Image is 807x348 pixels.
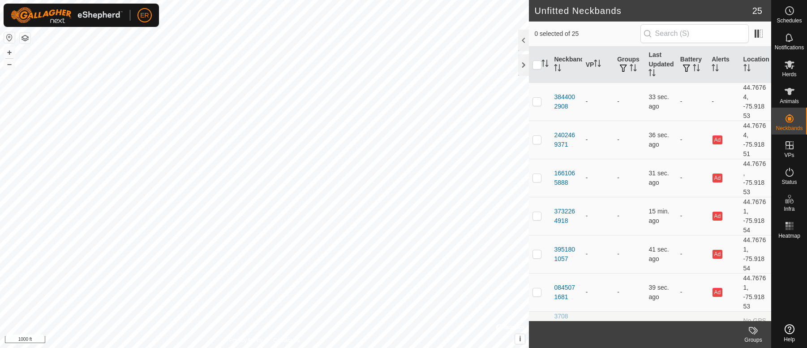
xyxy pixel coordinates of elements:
[713,135,722,144] button: Ad
[777,18,802,23] span: Schedules
[677,159,708,197] td: -
[645,47,676,83] th: Last Updated
[677,121,708,159] td: -
[752,4,762,17] span: 25
[140,11,149,20] span: ER
[648,170,669,186] span: Aug 16, 2025, 7:20 AM
[554,169,578,187] div: 1661065888
[614,83,645,121] td: -
[776,126,803,131] span: Neckbands
[713,174,722,183] button: Ad
[515,334,525,344] button: i
[780,99,799,104] span: Animals
[648,208,669,224] span: Aug 16, 2025, 7:05 AM
[11,7,123,23] img: Gallagher Logo
[554,312,569,340] div: 3708906803
[554,65,561,73] p-sorticon: Activate to sort
[614,273,645,311] td: -
[712,65,719,73] p-sorticon: Activate to sort
[550,47,582,83] th: Neckband
[594,61,601,68] p-sorticon: Activate to sort
[677,235,708,273] td: -
[708,47,739,83] th: Alerts
[614,47,645,83] th: Groups
[677,83,708,121] td: -
[582,47,614,83] th: VP
[554,92,578,111] div: 3844002908
[534,29,640,39] span: 0 selected of 25
[740,47,771,83] th: Location
[554,207,578,226] div: 3732264918
[534,5,752,16] h2: Unfitted Neckbands
[782,72,796,77] span: Herds
[740,235,771,273] td: 44.76761, -75.91854
[677,47,708,83] th: Battery
[740,197,771,235] td: 44.76761, -75.91854
[614,235,645,273] td: -
[778,233,800,239] span: Heatmap
[740,311,771,340] td: No GPS Fix
[541,61,549,68] p-sorticon: Activate to sort
[614,311,645,340] td: -
[4,32,15,43] button: Reset Map
[229,336,263,344] a: Privacy Policy
[708,83,739,121] td: -
[586,212,588,219] app-display-virtual-paddock-transition: -
[693,65,700,73] p-sorticon: Activate to sort
[713,212,722,221] button: Ad
[640,24,749,43] input: Search (S)
[740,83,771,121] td: 44.76764, -75.91853
[740,159,771,197] td: 44.7676, -75.91853
[677,311,708,340] td: -
[708,311,739,340] td: -
[784,152,794,158] span: VPs
[775,45,804,50] span: Notifications
[648,93,669,110] span: Aug 16, 2025, 7:20 AM
[586,174,588,181] app-display-virtual-paddock-transition: -
[648,70,656,78] p-sorticon: Activate to sort
[586,98,588,105] app-display-virtual-paddock-transition: -
[772,321,807,346] a: Help
[740,273,771,311] td: 44.76761, -75.91853
[586,288,588,296] app-display-virtual-paddock-transition: -
[586,136,588,143] app-display-virtual-paddock-transition: -
[713,288,722,297] button: Ad
[677,273,708,311] td: -
[614,197,645,235] td: -
[273,336,300,344] a: Contact Us
[586,250,588,257] app-display-virtual-paddock-transition: -
[784,337,795,342] span: Help
[614,159,645,197] td: -
[743,65,751,73] p-sorticon: Activate to sort
[554,245,578,264] div: 3951801057
[781,179,797,185] span: Status
[677,197,708,235] td: -
[784,206,794,212] span: Infra
[648,131,669,148] span: Aug 16, 2025, 7:20 AM
[648,284,669,300] span: Aug 16, 2025, 7:20 AM
[648,246,669,262] span: Aug 16, 2025, 7:20 AM
[4,59,15,70] button: –
[740,121,771,159] td: 44.76764, -75.91851
[4,47,15,58] button: +
[554,130,578,149] div: 2402469371
[630,65,637,73] p-sorticon: Activate to sort
[20,33,30,43] button: Map Layers
[614,121,645,159] td: -
[713,250,722,259] button: Ad
[735,336,771,344] div: Groups
[554,283,578,302] div: 0845071681
[519,335,521,343] span: i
